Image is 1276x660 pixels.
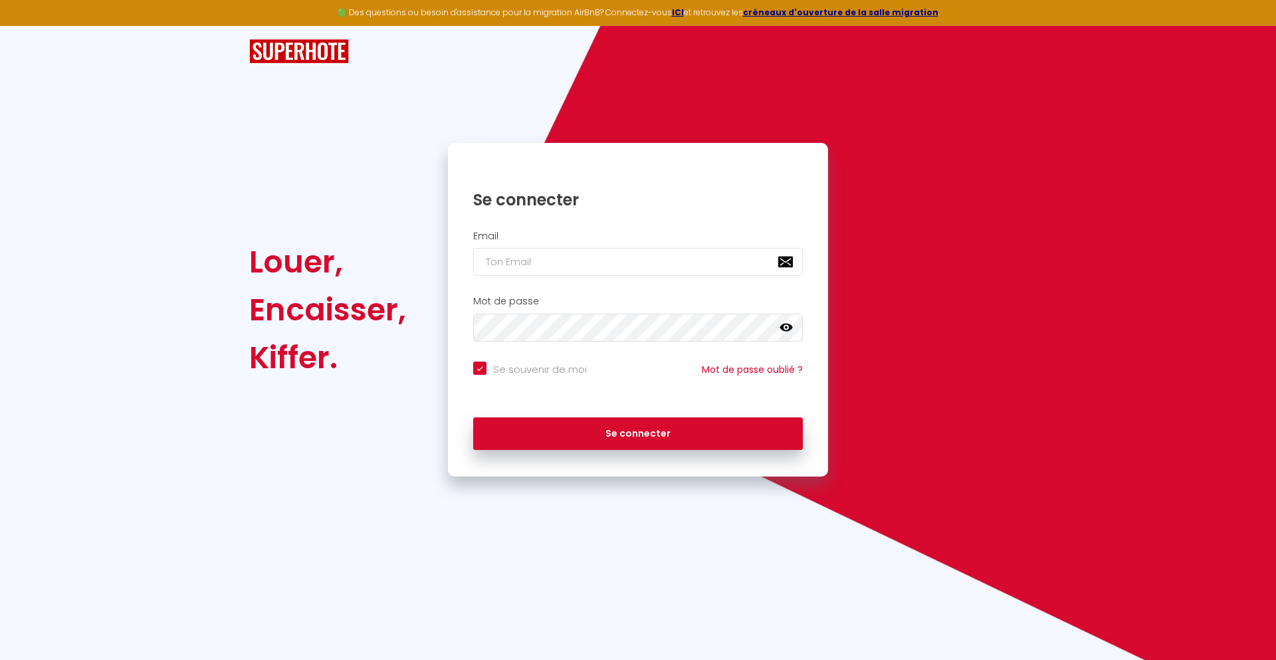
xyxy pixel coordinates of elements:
[249,334,406,382] div: Kiffer.
[473,296,803,307] h2: Mot de passe
[702,363,803,376] a: Mot de passe oublié ?
[473,248,803,276] input: Ton Email
[249,39,349,64] img: SuperHote logo
[249,238,406,286] div: Louer,
[473,231,803,242] h2: Email
[743,7,938,18] a: créneaux d'ouverture de la salle migration
[672,7,684,18] a: ICI
[473,189,803,210] h1: Se connecter
[249,286,406,334] div: Encaisser,
[473,417,803,451] button: Se connecter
